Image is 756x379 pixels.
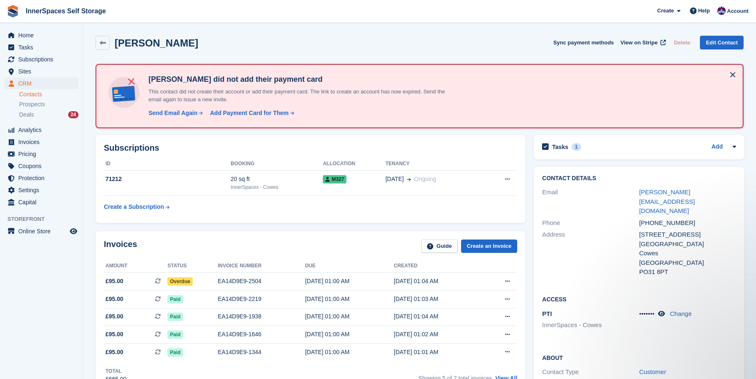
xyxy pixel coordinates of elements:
span: £95.00 [106,277,123,286]
th: Allocation [323,157,385,171]
th: ID [104,157,231,171]
a: Change [670,310,692,317]
span: Settings [18,184,68,196]
a: menu [4,54,79,65]
div: InnerSpaces - Cowes [231,183,323,191]
span: Invoices [18,136,68,148]
div: Cowes [639,249,736,258]
span: [DATE] [385,175,404,183]
a: Guide [421,240,458,253]
span: Capital [18,196,68,208]
div: [DATE] 01:02 AM [394,330,483,339]
a: menu [4,78,79,89]
a: Add Payment Card for Them [207,109,295,117]
span: Overdue [167,277,193,286]
a: Preview store [69,226,79,236]
a: Deals 24 [19,110,79,119]
span: £95.00 [106,295,123,303]
button: Sync payment methods [553,36,614,49]
th: Created [394,259,483,273]
div: EA14D9E9-2504 [218,277,305,286]
span: Home [18,29,68,41]
h2: Contact Details [542,175,736,182]
img: stora-icon-8386f47178a22dfd0bd8f6a31ec36ba5ce8667c1dd55bd0f319d3a0aa187defe.svg [7,5,19,17]
div: [STREET_ADDRESS] [639,230,736,240]
div: 20 sq ft [231,175,323,183]
div: Add Payment Card for Them [210,109,289,117]
a: menu [4,66,79,77]
div: [DATE] 01:04 AM [394,312,483,321]
a: menu [4,225,79,237]
span: Deals [19,111,34,119]
a: menu [4,136,79,148]
span: Paid [167,313,183,321]
span: View on Stripe [621,39,658,47]
span: Subscriptions [18,54,68,65]
a: Prospects [19,100,79,109]
div: Create a Subscription [104,203,164,211]
span: Protection [18,172,68,184]
span: Paid [167,348,183,357]
th: Invoice number [218,259,305,273]
span: Prospects [19,100,45,108]
span: Paid [167,330,183,339]
div: 71212 [104,175,231,183]
div: [DATE] 01:00 AM [305,348,394,357]
div: Address [542,230,639,277]
button: Delete [670,36,693,49]
div: [GEOGRAPHIC_DATA] [639,258,736,268]
div: [DATE] 01:01 AM [394,348,483,357]
span: ••••••• [639,310,655,317]
span: Sites [18,66,68,77]
div: [DATE] 01:00 AM [305,330,394,339]
img: no-card-linked-e7822e413c904bf8b177c4d89f31251c4716f9871600ec3ca5bfc59e148c83f4.svg [106,75,142,110]
th: Tenancy [385,157,484,171]
a: menu [4,42,79,53]
a: Edit Contact [700,36,744,49]
a: Customer [639,368,666,375]
span: Ongoing [414,176,436,182]
span: Coupons [18,160,68,172]
div: [DATE] 01:04 AM [394,277,483,286]
span: Pricing [18,148,68,160]
p: This contact did not create their account or add their payment card. The link to create an accoun... [145,88,457,104]
span: CRM [18,78,68,89]
div: 24 [68,111,79,118]
div: EA14D9E9-1344 [218,348,305,357]
span: Storefront [7,215,83,223]
div: Send Email Again [148,109,197,117]
a: InnerSpaces Self Storage [22,4,109,18]
div: EA14D9E9-2219 [218,295,305,303]
span: PTI [542,310,552,317]
h4: [PERSON_NAME] did not add their payment card [145,75,457,84]
div: Contact Type [542,367,639,377]
span: £95.00 [106,348,123,357]
th: Amount [104,259,167,273]
a: View on Stripe [617,36,668,49]
img: Paul Allo [717,7,726,15]
h2: Invoices [104,240,137,253]
div: [PHONE_NUMBER] [639,218,736,228]
div: PO31 8PT [639,267,736,277]
span: Online Store [18,225,68,237]
span: £95.00 [106,330,123,339]
a: menu [4,29,79,41]
h2: Tasks [552,143,568,151]
a: menu [4,160,79,172]
div: [DATE] 01:00 AM [305,295,394,303]
div: Total [106,367,127,375]
div: 1 [572,143,581,151]
th: Booking [231,157,323,171]
a: menu [4,172,79,184]
span: Help [698,7,710,15]
div: [DATE] 01:03 AM [394,295,483,303]
span: M327 [323,175,346,183]
span: Paid [167,295,183,303]
span: Analytics [18,124,68,136]
a: Create an Invoice [461,240,518,253]
a: menu [4,124,79,136]
a: Add [712,142,723,152]
div: [DATE] 01:00 AM [305,277,394,286]
a: Create a Subscription [104,199,169,215]
div: EA14D9E9-1646 [218,330,305,339]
